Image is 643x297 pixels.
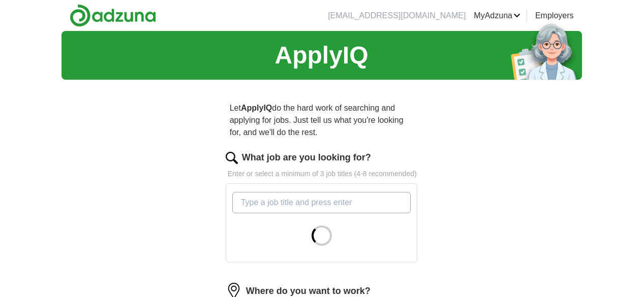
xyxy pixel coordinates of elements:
img: Adzuna logo [70,4,156,27]
label: What job are you looking for? [242,151,371,164]
h1: ApplyIQ [274,37,368,74]
a: MyAdzuna [474,10,520,22]
p: Enter or select a minimum of 3 job titles (4-8 recommended) [226,169,418,179]
strong: ApplyIQ [241,104,272,112]
p: Let do the hard work of searching and applying for jobs. Just tell us what you're looking for, an... [226,98,418,143]
img: search.png [226,152,238,164]
a: Employers [535,10,574,22]
input: Type a job title and press enter [232,192,411,213]
li: [EMAIL_ADDRESS][DOMAIN_NAME] [328,10,466,22]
